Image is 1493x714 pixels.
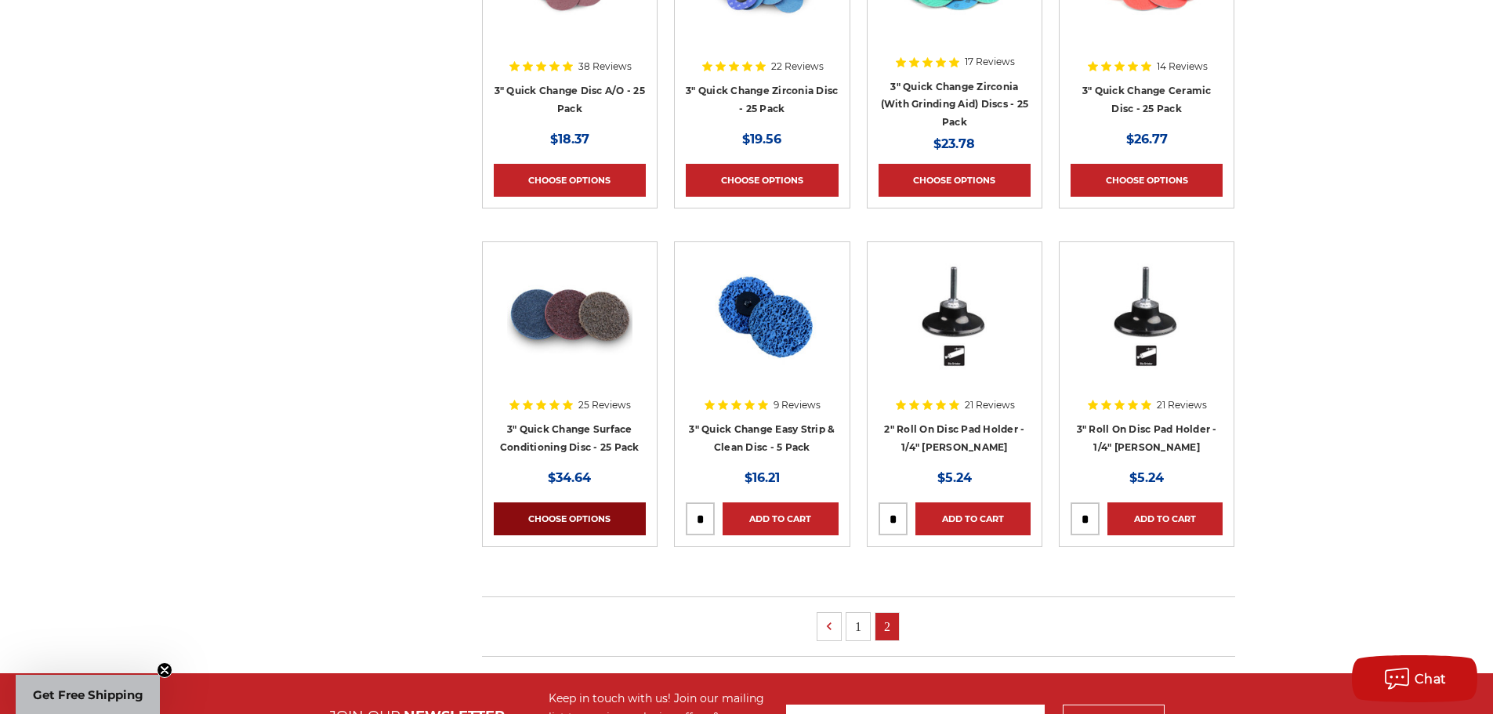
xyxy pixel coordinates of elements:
a: Choose Options [879,164,1031,197]
a: 3" Quick Change Zirconia Disc - 25 Pack [686,85,838,114]
span: $26.77 [1126,132,1168,147]
img: 3" Roll On Disc Pad Holder - 1/4" Shank [1084,253,1209,379]
span: $23.78 [933,136,975,151]
span: 38 Reviews [578,62,632,71]
span: $5.24 [1129,470,1164,485]
span: $34.64 [548,470,591,485]
a: Choose Options [494,164,646,197]
a: 2" Roll On Disc Pad Holder - 1/4" Shank [879,253,1031,405]
a: 3" Quick Change Disc A/O - 25 Pack [495,85,645,114]
img: 2" Roll On Disc Pad Holder - 1/4" Shank [892,253,1017,379]
a: 3-inch surface conditioning quick change disc by Black Hawk Abrasives [494,253,646,405]
span: 21 Reviews [1157,400,1207,410]
span: $16.21 [745,470,780,485]
span: 21 Reviews [965,400,1015,410]
span: Chat [1415,672,1447,687]
a: 3" Quick Change Zirconia (With Grinding Aid) Discs - 25 Pack [881,81,1029,128]
span: $18.37 [550,132,589,147]
a: 3" Quick Change Easy Strip & Clean Disc - 5 Pack [689,423,835,453]
a: Add to Cart [723,502,838,535]
button: Close teaser [157,662,172,678]
a: 2" Roll On Disc Pad Holder - 1/4" [PERSON_NAME] [884,423,1024,453]
span: 25 Reviews [578,400,631,410]
a: Add to Cart [1107,502,1223,535]
a: Add to Cart [915,502,1031,535]
img: 3 inch blue strip it quick change discs by BHA [699,253,825,379]
a: 1 [846,613,870,640]
span: 9 Reviews [774,400,821,410]
a: 3 inch blue strip it quick change discs by BHA [686,253,838,405]
a: 3" Quick Change Surface Conditioning Disc - 25 Pack [500,423,640,453]
a: Choose Options [494,502,646,535]
button: Chat [1352,655,1477,702]
span: 14 Reviews [1157,62,1208,71]
span: $5.24 [937,470,972,485]
a: Choose Options [1071,164,1223,197]
img: 3-inch surface conditioning quick change disc by Black Hawk Abrasives [507,253,632,379]
a: 2 [875,613,899,640]
span: $19.56 [742,132,781,147]
a: 3" Quick Change Ceramic Disc - 25 Pack [1082,85,1212,114]
a: Choose Options [686,164,838,197]
div: Get Free ShippingClose teaser [16,675,160,714]
span: 22 Reviews [771,62,824,71]
a: 3" Roll On Disc Pad Holder - 1/4" Shank [1071,253,1223,405]
span: Get Free Shipping [33,687,143,702]
a: 3" Roll On Disc Pad Holder - 1/4" [PERSON_NAME] [1077,423,1217,453]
